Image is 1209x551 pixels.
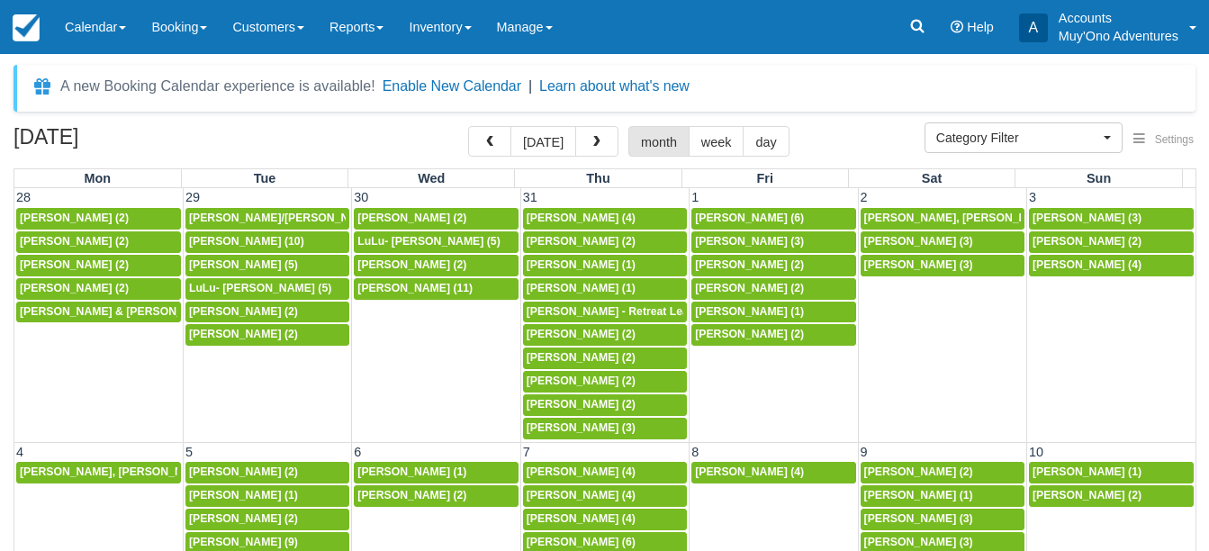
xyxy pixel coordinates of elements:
span: [PERSON_NAME] (4) [527,465,636,478]
span: [PERSON_NAME] (9) [189,536,298,548]
span: [PERSON_NAME] (3) [1033,212,1141,224]
span: [PERSON_NAME] (2) [20,258,129,271]
a: [PERSON_NAME] (5) [185,255,349,276]
span: [PERSON_NAME] & [PERSON_NAME] (2) [20,305,235,318]
span: 5 [184,445,194,459]
span: 2 [859,190,870,204]
span: Sun [1087,171,1111,185]
a: [PERSON_NAME] (2) [691,324,855,346]
a: [PERSON_NAME] (2) [16,208,181,230]
span: [PERSON_NAME] (3) [695,235,804,248]
span: [PERSON_NAME] (1) [1033,465,1141,478]
a: Learn about what's new [539,78,690,94]
span: [PERSON_NAME] (2) [357,258,466,271]
span: [PERSON_NAME] (6) [695,212,804,224]
span: 1 [690,190,700,204]
a: [PERSON_NAME] (2) [523,348,687,369]
span: [PERSON_NAME] - Retreat Leader (10) [527,305,728,318]
a: [PERSON_NAME], [PERSON_NAME], [PERSON_NAME] (3) [861,208,1024,230]
span: [PERSON_NAME] (3) [864,235,973,248]
a: [PERSON_NAME] (4) [523,509,687,530]
span: [PERSON_NAME]/[PERSON_NAME]; [PERSON_NAME]/[PERSON_NAME]; [PERSON_NAME]/[PERSON_NAME] (3) [189,212,782,224]
a: [PERSON_NAME] (4) [691,462,855,483]
div: A new Booking Calendar experience is available! [60,76,375,97]
span: [PERSON_NAME] (1) [527,282,636,294]
span: 3 [1027,190,1038,204]
span: 29 [184,190,202,204]
span: 6 [352,445,363,459]
i: Help [951,21,963,33]
a: [PERSON_NAME] (4) [1029,255,1194,276]
span: [PERSON_NAME] (2) [357,489,466,501]
a: [PERSON_NAME] (3) [861,255,1024,276]
button: Category Filter [925,122,1123,153]
span: [PERSON_NAME] (2) [695,282,804,294]
a: [PERSON_NAME] (1) [523,278,687,300]
span: [PERSON_NAME] (4) [1033,258,1141,271]
span: [PERSON_NAME] (2) [20,235,129,248]
span: [PERSON_NAME] (2) [527,375,636,387]
span: [PERSON_NAME] (1) [864,489,973,501]
span: [PERSON_NAME] (2) [695,328,804,340]
span: LuLu- [PERSON_NAME] (5) [357,235,500,248]
img: checkfront-main-nav-mini-logo.png [13,14,40,41]
a: [PERSON_NAME] (11) [354,278,518,300]
a: [PERSON_NAME] (6) [691,208,855,230]
span: 10 [1027,445,1045,459]
a: [PERSON_NAME] (2) [523,371,687,393]
a: [PERSON_NAME] (1) [523,255,687,276]
a: [PERSON_NAME] (2) [691,278,855,300]
a: [PERSON_NAME] (3) [1029,208,1194,230]
button: week [689,126,744,157]
a: [PERSON_NAME] (2) [691,255,855,276]
span: [PERSON_NAME] (4) [527,512,636,525]
span: Settings [1155,133,1194,146]
span: Wed [418,171,445,185]
a: [PERSON_NAME] (2) [1029,231,1194,253]
span: [PERSON_NAME] (2) [189,512,298,525]
a: [PERSON_NAME] (2) [16,255,181,276]
a: [PERSON_NAME]/[PERSON_NAME]; [PERSON_NAME]/[PERSON_NAME]; [PERSON_NAME]/[PERSON_NAME] (3) [185,208,349,230]
a: [PERSON_NAME] (3) [861,231,1024,253]
a: [PERSON_NAME] (3) [691,231,855,253]
a: [PERSON_NAME] (2) [354,208,518,230]
h2: [DATE] [14,126,241,159]
a: [PERSON_NAME] (4) [523,208,687,230]
span: 7 [521,445,532,459]
span: 8 [690,445,700,459]
a: [PERSON_NAME] (3) [523,418,687,439]
a: [PERSON_NAME] (2) [185,302,349,323]
a: [PERSON_NAME] (2) [1029,485,1194,507]
span: [PERSON_NAME] (2) [189,465,298,478]
a: [PERSON_NAME], [PERSON_NAME] (2) [16,462,181,483]
a: [PERSON_NAME] (2) [354,485,518,507]
span: 28 [14,190,32,204]
a: LuLu- [PERSON_NAME] (5) [185,278,349,300]
span: [PERSON_NAME] (2) [20,212,129,224]
a: [PERSON_NAME] (2) [185,509,349,530]
span: [PERSON_NAME] (4) [527,489,636,501]
span: [PERSON_NAME] (2) [527,351,636,364]
a: [PERSON_NAME] (10) [185,231,349,253]
span: [PERSON_NAME] (2) [189,305,298,318]
span: [PERSON_NAME] (10) [189,235,304,248]
span: [PERSON_NAME] (2) [357,212,466,224]
span: [PERSON_NAME] (6) [527,536,636,548]
a: [PERSON_NAME] & [PERSON_NAME] (2) [16,302,181,323]
a: [PERSON_NAME] (2) [523,231,687,253]
span: [PERSON_NAME], [PERSON_NAME], [PERSON_NAME] (3) [864,212,1170,224]
span: [PERSON_NAME] (3) [864,258,973,271]
a: [PERSON_NAME] (1) [691,302,855,323]
button: month [628,126,690,157]
span: [PERSON_NAME] (1) [189,489,298,501]
span: [PERSON_NAME] (11) [357,282,473,294]
span: Tue [254,171,276,185]
span: [PERSON_NAME] (2) [527,235,636,248]
button: Enable New Calendar [383,77,521,95]
span: [PERSON_NAME] (2) [864,465,973,478]
a: [PERSON_NAME] (2) [861,462,1024,483]
p: Accounts [1059,9,1178,27]
span: [PERSON_NAME], [PERSON_NAME] (2) [20,465,227,478]
span: 9 [859,445,870,459]
span: LuLu- [PERSON_NAME] (5) [189,282,331,294]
